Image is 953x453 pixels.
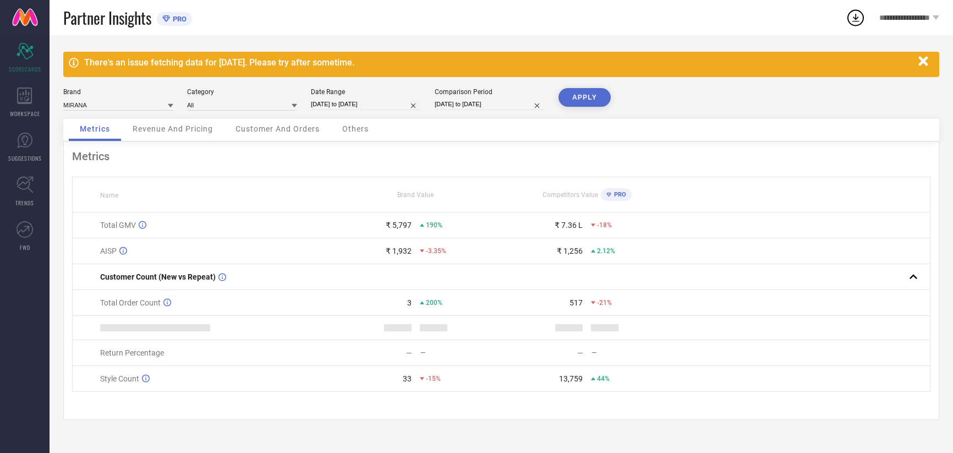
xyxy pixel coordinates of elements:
[100,298,161,307] span: Total Order Count
[406,348,412,357] div: —
[597,375,610,383] span: 44%
[426,299,442,307] span: 200%
[420,349,501,357] div: —
[311,99,421,110] input: Select date range
[100,247,117,255] span: AISP
[100,221,136,230] span: Total GMV
[20,243,30,252] span: FWD
[426,375,441,383] span: -15%
[846,8,866,28] div: Open download list
[63,7,151,29] span: Partner Insights
[597,221,612,229] span: -18%
[100,348,164,357] span: Return Percentage
[100,192,118,199] span: Name
[577,348,583,357] div: —
[9,65,41,73] span: SCORECARDS
[100,272,216,281] span: Customer Count (New vs Repeat)
[543,191,598,199] span: Competitors Value
[403,374,412,383] div: 33
[559,374,583,383] div: 13,759
[597,247,615,255] span: 2.12%
[591,349,672,357] div: —
[397,191,434,199] span: Brand Value
[342,124,369,133] span: Others
[435,88,545,96] div: Comparison Period
[426,247,446,255] span: -3.35%
[235,124,320,133] span: Customer And Orders
[311,88,421,96] div: Date Range
[569,298,583,307] div: 517
[63,88,173,96] div: Brand
[84,57,913,68] div: There's an issue fetching data for [DATE]. Please try after sometime.
[133,124,213,133] span: Revenue And Pricing
[80,124,110,133] span: Metrics
[100,374,139,383] span: Style Count
[557,247,583,255] div: ₹ 1,256
[10,110,40,118] span: WORKSPACE
[386,221,412,230] div: ₹ 5,797
[72,150,930,163] div: Metrics
[555,221,583,230] div: ₹ 7.36 L
[187,88,297,96] div: Category
[426,221,442,229] span: 190%
[558,88,611,107] button: APPLY
[386,247,412,255] div: ₹ 1,932
[15,199,34,207] span: TRENDS
[8,154,42,162] span: SUGGESTIONS
[435,99,545,110] input: Select comparison period
[170,15,187,23] span: PRO
[597,299,612,307] span: -21%
[407,298,412,307] div: 3
[611,191,626,198] span: PRO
